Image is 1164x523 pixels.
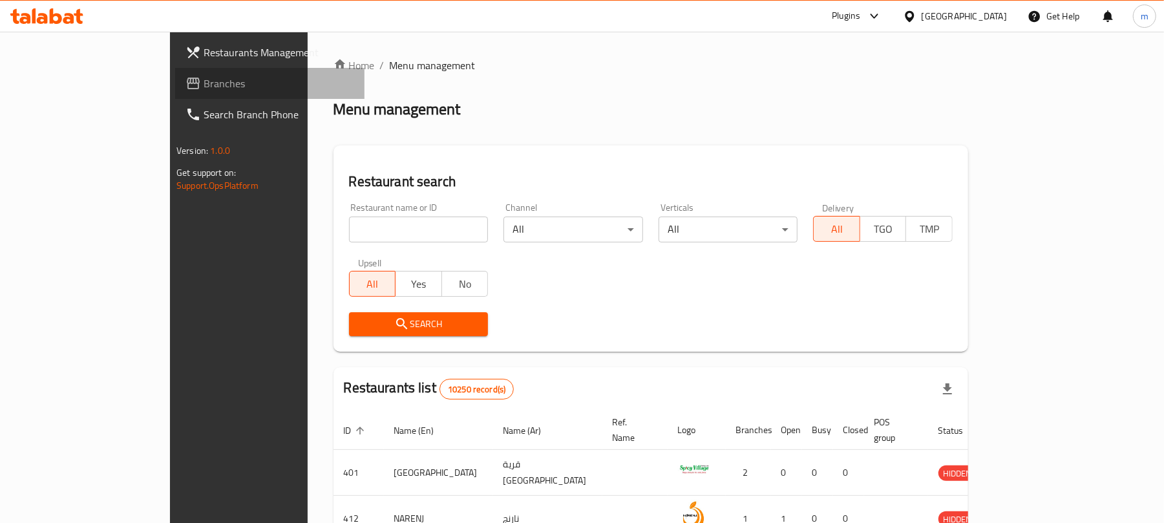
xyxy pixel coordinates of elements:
[175,99,365,130] a: Search Branch Phone
[204,107,354,122] span: Search Branch Phone
[503,217,643,242] div: All
[204,76,354,91] span: Branches
[865,220,902,239] span: TGO
[175,68,365,99] a: Branches
[333,58,968,73] nav: breadcrumb
[395,271,442,297] button: Yes
[175,37,365,68] a: Restaurants Management
[176,142,208,159] span: Version:
[394,423,451,438] span: Name (En)
[860,216,907,242] button: TGO
[819,220,855,239] span: All
[355,275,391,294] span: All
[922,9,1007,23] div: [GEOGRAPHIC_DATA]
[668,411,726,450] th: Logo
[359,316,478,332] span: Search
[349,217,489,242] input: Search for restaurant name or ID..
[493,450,602,496] td: قرية [GEOGRAPHIC_DATA]
[874,414,913,445] span: POS group
[938,465,977,481] div: HIDDEN
[176,164,236,181] span: Get support on:
[440,383,513,396] span: 10250 record(s)
[678,454,710,486] img: Spicy Village
[833,450,864,496] td: 0
[832,8,860,24] div: Plugins
[833,411,864,450] th: Closed
[380,58,385,73] li: /
[210,142,230,159] span: 1.0.0
[726,450,771,496] td: 2
[802,411,833,450] th: Busy
[441,271,489,297] button: No
[726,411,771,450] th: Branches
[333,99,461,120] h2: Menu management
[344,423,368,438] span: ID
[911,220,947,239] span: TMP
[344,378,514,400] h2: Restaurants list
[822,203,854,212] label: Delivery
[349,271,396,297] button: All
[613,414,652,445] span: Ref. Name
[1141,9,1148,23] span: m
[204,45,354,60] span: Restaurants Management
[938,466,977,481] span: HIDDEN
[938,423,980,438] span: Status
[439,379,514,400] div: Total records count
[401,275,437,294] span: Yes
[349,312,489,336] button: Search
[802,450,833,496] td: 0
[390,58,476,73] span: Menu management
[447,275,483,294] span: No
[176,177,259,194] a: Support.OpsPlatform
[813,216,860,242] button: All
[349,172,953,191] h2: Restaurant search
[358,258,382,267] label: Upsell
[771,411,802,450] th: Open
[771,450,802,496] td: 0
[932,374,963,405] div: Export file
[905,216,953,242] button: TMP
[503,423,558,438] span: Name (Ar)
[384,450,493,496] td: [GEOGRAPHIC_DATA]
[659,217,798,242] div: All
